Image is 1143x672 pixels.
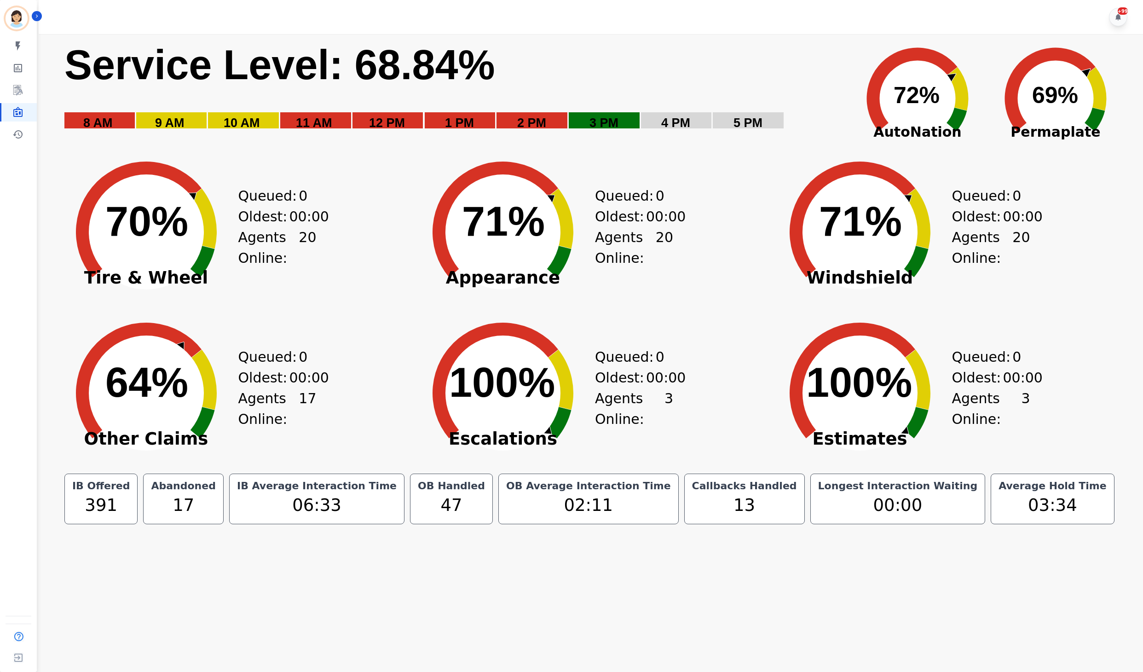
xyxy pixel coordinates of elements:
div: Abandoned [149,480,217,492]
text: 8 AM [83,116,113,130]
div: Oldest: [595,367,664,388]
span: 3 [664,388,673,429]
div: IB Offered [70,480,132,492]
span: 00:00 [289,367,329,388]
div: Longest Interaction Waiting [816,480,980,492]
div: 13 [690,492,799,518]
div: Oldest: [238,206,307,227]
text: 12 PM [369,116,405,130]
span: 0 [656,347,664,367]
div: Queued: [238,185,307,206]
div: Queued: [595,185,664,206]
span: Permaplate [987,122,1125,142]
div: Agents Online: [238,388,317,429]
span: 00:00 [289,206,329,227]
text: 71% [462,198,545,244]
div: 06:33 [235,492,398,518]
div: Oldest: [952,206,1021,227]
div: Agents Online: [595,388,673,429]
text: 100% [806,359,912,406]
div: IB Average Interaction Time [235,480,398,492]
text: 2 PM [517,116,546,130]
span: 00:00 [646,367,686,388]
div: 47 [416,492,487,518]
span: AutoNation [849,122,987,142]
div: Agents Online: [952,227,1030,268]
text: 70% [105,198,188,244]
span: Other Claims [54,434,238,444]
span: 00:00 [1003,206,1042,227]
text: 64% [105,359,188,406]
text: 3 PM [589,116,618,130]
text: 9 AM [155,116,185,130]
text: 11 AM [296,116,332,130]
div: OB Average Interaction Time [504,480,673,492]
span: 20 [656,227,673,268]
span: 20 [299,227,316,268]
div: Oldest: [238,367,307,388]
text: 1 PM [445,116,474,130]
div: Queued: [952,185,1021,206]
div: Oldest: [595,206,664,227]
span: 00:00 [1003,367,1042,388]
text: Service Level: 68.84% [64,42,495,88]
span: 0 [1012,347,1021,367]
span: 20 [1012,227,1030,268]
div: 03:34 [997,492,1108,518]
div: Queued: [595,347,664,367]
div: Agents Online: [952,388,1030,429]
div: Agents Online: [595,227,673,268]
div: 00:00 [816,492,980,518]
text: 72% [894,82,940,108]
text: 4 PM [661,116,690,130]
div: 02:11 [504,492,673,518]
svg: Service Level: 0% [63,40,843,144]
div: 391 [70,492,132,518]
span: Escalations [411,434,595,444]
span: Appearance [411,273,595,283]
text: 5 PM [733,116,762,130]
text: 71% [819,198,902,244]
div: Average Hold Time [997,480,1108,492]
div: Oldest: [952,367,1021,388]
img: Bordered avatar [6,7,28,29]
span: 0 [1012,185,1021,206]
div: OB Handled [416,480,487,492]
span: Tire & Wheel [54,273,238,283]
div: Queued: [238,347,307,367]
span: 0 [656,185,664,206]
div: Callbacks Handled [690,480,799,492]
span: 17 [299,388,316,429]
span: Windshield [768,273,952,283]
span: Estimates [768,434,952,444]
div: +99 [1118,7,1128,15]
text: 10 AM [224,116,260,130]
div: Agents Online: [238,227,317,268]
text: 69% [1032,82,1078,108]
span: 0 [299,347,307,367]
text: 100% [449,359,555,406]
span: 00:00 [646,206,686,227]
div: 17 [149,492,217,518]
div: Queued: [952,347,1021,367]
span: 0 [299,185,307,206]
span: 3 [1021,388,1030,429]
